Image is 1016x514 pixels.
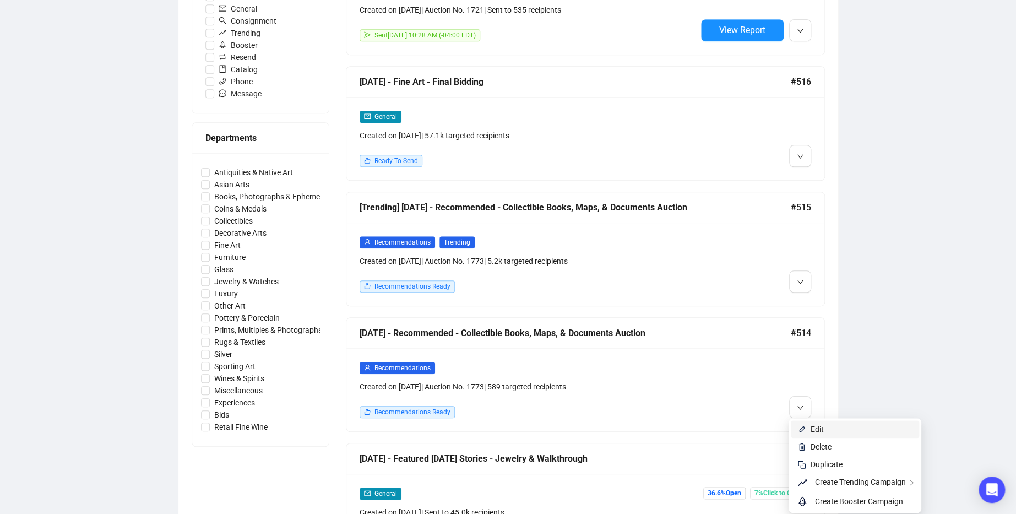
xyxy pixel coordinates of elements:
span: Jewelry & Watches [210,275,283,288]
span: Antiquities & Native Art [210,166,297,178]
span: Delete [811,442,832,451]
span: Bids [210,409,233,421]
span: Decorative Arts [210,227,271,239]
span: Sent [DATE] 10:28 AM (-04:00 EDT) [374,31,476,39]
span: rise [219,29,226,36]
span: Wines & Spirits [210,372,269,385]
span: Recommendations Ready [374,408,450,416]
span: search [219,17,226,24]
a: [Trending] [DATE] - Recommended - Collectible Books, Maps, & Documents Auction#515userRecommendat... [346,192,825,306]
span: Collectibles [210,215,257,227]
span: send [364,31,371,38]
div: Created on [DATE] | Auction No. 1773 | 589 targeted recipients [360,381,697,393]
span: General [374,490,397,497]
span: Rugs & Textiles [210,336,270,348]
span: book [219,65,226,73]
span: Silver [210,348,237,360]
span: mail [364,113,371,120]
span: Consignment [214,15,281,27]
span: like [364,408,371,415]
span: Create Trending Campaign [815,478,906,486]
span: retweet [219,53,226,61]
div: [Trending] [DATE] - Recommended - Collectible Books, Maps, & Documents Auction [360,201,791,214]
span: Recommendations Ready [374,283,450,290]
span: 36.6% Open [703,487,746,499]
span: Duplicate [811,460,843,469]
div: Departments [205,131,316,145]
span: Books, Photographs & Ephemera [210,191,332,203]
span: Experiences [210,397,259,409]
span: Booster [214,39,262,51]
span: Sporting Art [210,360,260,372]
span: user [364,364,371,371]
span: General [214,3,262,15]
span: Trending [439,236,475,248]
span: #516 [791,75,811,89]
span: mail [219,4,226,12]
span: Glass [210,263,238,275]
span: like [364,283,371,289]
span: Luxury [210,288,242,300]
span: down [797,28,803,34]
span: Message [214,88,266,100]
span: down [797,404,803,411]
div: Created on [DATE] | 57.1k targeted recipients [360,129,697,142]
div: [DATE] - Featured [DATE] Stories - Jewelry & Walkthrough [360,452,791,466]
span: user [364,239,371,245]
div: Created on [DATE] | Auction No. 1773 | 5.2k targeted recipients [360,255,697,267]
span: Trending [214,27,265,39]
span: Resend [214,51,260,63]
span: Recommendations [374,364,431,372]
img: svg+xml;base64,PHN2ZyB4bWxucz0iaHR0cDovL3d3dy53My5vcmcvMjAwMC9zdmciIHdpZHRoPSIyNCIgaGVpZ2h0PSIyNC... [797,460,806,469]
span: General [374,113,397,121]
span: phone [219,77,226,85]
span: Miscellaneous [210,385,267,397]
span: View Report [719,25,765,35]
span: Create Booster Campaign [815,497,903,506]
div: Open Intercom Messenger [979,477,1005,503]
div: Created on [DATE] | Auction No. 1721 | Sent to 535 recipients [360,4,697,16]
img: svg+xml;base64,PHN2ZyB4bWxucz0iaHR0cDovL3d3dy53My5vcmcvMjAwMC9zdmciIHhtbG5zOnhsaW5rPSJodHRwOi8vd3... [797,442,806,451]
span: down [797,279,803,285]
span: #515 [791,201,811,214]
span: like [364,157,371,164]
span: Fine Art [210,239,245,251]
img: svg+xml;base64,PHN2ZyB4bWxucz0iaHR0cDovL3d3dy53My5vcmcvMjAwMC9zdmciIHhtbG5zOnhsaW5rPSJodHRwOi8vd3... [797,425,806,434]
span: rocket [797,495,811,508]
span: Other Art [210,300,250,312]
span: Furniture [210,251,250,263]
span: Phone [214,75,257,88]
span: Recommendations [374,239,431,246]
div: [DATE] - Fine Art - Final Bidding [360,75,791,89]
span: down [797,153,803,160]
span: Retail Fine Wine [210,421,272,433]
span: Edit [811,425,824,434]
span: rocket [219,41,226,48]
span: Prints, Multiples & Photographs [210,324,327,336]
span: Ready To Send [374,157,418,165]
span: Coins & Medals [210,203,271,215]
span: Catalog [214,63,262,75]
a: [DATE] - Recommended - Collectible Books, Maps, & Documents Auction#514userRecommendationsCreated... [346,317,825,432]
span: mail [364,490,371,496]
a: [DATE] - Fine Art - Final Bidding#516mailGeneralCreated on [DATE]| 57.1k targeted recipientslikeR... [346,66,825,181]
span: #514 [791,326,811,340]
span: rise [797,476,811,489]
button: View Report [701,19,784,41]
span: Asian Arts [210,178,254,191]
span: Pottery & Porcelain [210,312,284,324]
span: 7% Click to Open [750,487,807,499]
span: message [219,89,226,97]
span: right [908,479,915,486]
div: [DATE] - Recommended - Collectible Books, Maps, & Documents Auction [360,326,791,340]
